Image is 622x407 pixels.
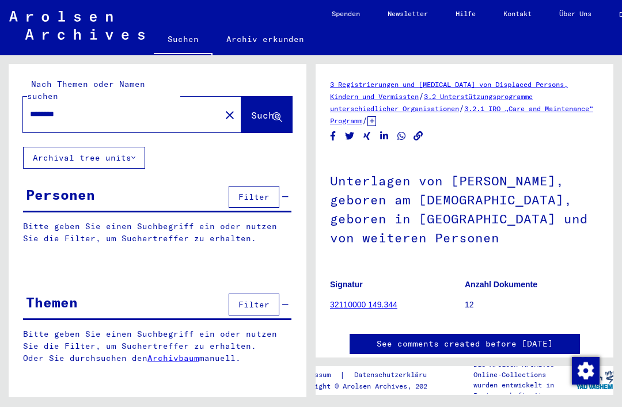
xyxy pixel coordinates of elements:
[27,79,145,101] mat-label: Nach Themen oder Namen suchen
[147,353,199,363] a: Archivbaum
[330,300,397,309] a: 32110000 149.344
[241,97,292,132] button: Suche
[377,338,553,350] a: See comments created before [DATE]
[294,369,340,381] a: Impressum
[327,129,339,143] button: Share on Facebook
[238,192,270,202] span: Filter
[26,292,78,313] div: Themen
[465,280,537,289] b: Anzahl Dokumente
[213,25,318,53] a: Archiv erkunden
[396,129,408,143] button: Share on WhatsApp
[229,186,279,208] button: Filter
[362,115,367,125] span: /
[218,103,241,126] button: Clear
[238,299,270,310] span: Filter
[345,369,449,381] a: Datenschutzerklärung
[412,129,424,143] button: Copy link
[330,280,363,289] b: Signatur
[459,103,464,113] span: /
[294,369,449,381] div: |
[223,108,237,122] mat-icon: close
[344,129,356,143] button: Share on Twitter
[294,381,449,391] p: Copyright © Arolsen Archives, 2021
[572,357,600,385] img: Zustimmung ändern
[23,328,292,364] p: Bitte geben Sie einen Suchbegriff ein oder nutzen Sie die Filter, um Suchertreffer zu erhalten. O...
[23,147,145,169] button: Archival tree units
[9,11,145,40] img: Arolsen_neg.svg
[465,299,599,311] p: 12
[229,294,279,315] button: Filter
[473,380,576,401] p: wurden entwickelt in Partnerschaft mit
[361,129,373,143] button: Share on Xing
[26,184,95,205] div: Personen
[378,129,390,143] button: Share on LinkedIn
[419,91,424,101] span: /
[330,154,599,262] h1: Unterlagen von [PERSON_NAME], geboren am [DEMOGRAPHIC_DATA], geboren in [GEOGRAPHIC_DATA] und von...
[330,92,533,113] a: 3.2 Unterstützungsprogramme unterschiedlicher Organisationen
[330,80,568,101] a: 3 Registrierungen und [MEDICAL_DATA] von Displaced Persons, Kindern und Vermissten
[23,220,291,245] p: Bitte geben Sie einen Suchbegriff ein oder nutzen Sie die Filter, um Suchertreffer zu erhalten.
[154,25,213,55] a: Suchen
[473,359,576,380] p: Die Arolsen Archives Online-Collections
[251,109,280,121] span: Suche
